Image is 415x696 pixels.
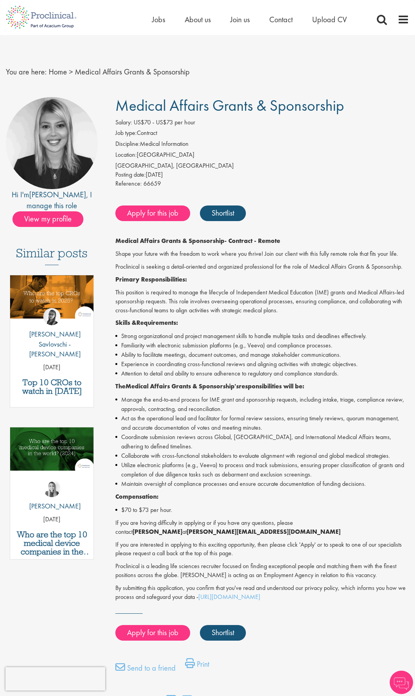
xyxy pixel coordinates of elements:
[115,460,409,479] li: Utilize electronic platforms (e.g., Veeva) to process and track submissions, ensuring proper clas...
[115,237,409,601] div: Job description
[115,350,409,360] li: Ability to facilitate meetings, document outcomes, and manage stakeholder communications.
[115,96,344,115] span: Medical Affairs Grants & Sponsorship
[115,250,409,259] p: Shape your future with the freedom to work where you thrive! Join our client with this fully remo...
[390,671,413,694] img: Chatbot
[115,395,409,414] li: Manage the end-to-end process for IME grant and sponsorship requests, including intake, triage, c...
[14,530,90,556] a: Who are the top 10 medical device companies in the world in [DATE]?
[115,519,409,537] p: If you are having difficulty in applying or if you have any questions, please contact at
[269,14,293,25] a: Contact
[230,14,250,25] a: Join us
[69,67,73,77] span: >
[115,562,409,580] p: Proclinical is a leading life sciences recruiter focused on finding exceptional people and matchi...
[200,625,246,641] a: Shortlist
[239,382,304,390] strong: responsibilities will be:
[5,667,105,691] iframe: reCAPTCHA
[134,118,195,126] span: US$70 - US$73 per hour
[115,492,159,501] strong: Compensation:
[75,67,190,77] span: Medical Affairs Grants & Sponsorship
[16,246,88,265] h3: Similar posts
[10,275,94,344] a: Link to a post
[115,140,409,151] li: Medical Information
[115,382,125,390] strong: The
[115,319,136,327] strong: Skills &
[10,427,94,471] img: Top 10 Medical Device Companies 2024
[14,378,90,395] a: Top 10 CROs to watch in [DATE]
[115,237,224,245] strong: Medical Affairs Grants & Sponsorship
[12,211,83,227] span: View my profile
[115,432,409,451] li: Coordinate submission reviews across Global, [GEOGRAPHIC_DATA], and International Medical Affairs...
[132,528,182,536] strong: [PERSON_NAME]
[10,427,94,496] a: Link to a post
[43,480,60,497] img: Hannah Burke
[115,129,409,140] li: Contract
[200,205,246,221] a: Shortlist
[43,308,60,325] img: Theodora Savlovschi - Wicks
[115,360,409,369] li: Experience in coordinating cross-functional reviews and aligning activities with strategic object...
[115,662,176,678] a: Send to a friend
[10,329,94,359] p: [PERSON_NAME] Savlovschi - [PERSON_NAME]
[10,363,94,372] p: [DATE]
[115,262,409,271] p: Proclinical is seeking a detail-oriented and organized professional for the role of Medical Affai...
[115,151,409,161] li: [GEOGRAPHIC_DATA]
[115,170,146,179] span: Posting date:
[115,451,409,460] li: Collaborate with cross-functional stakeholders to evaluate alignment with regional and global med...
[29,189,86,200] a: [PERSON_NAME]
[115,140,140,149] label: Discipline:
[49,67,67,77] a: breadcrumb link
[115,331,409,341] li: Strong organizational and project management skills to handle multiple tasks and deadlines effect...
[6,189,98,211] div: Hi I'm , I manage this role
[6,97,98,189] img: imeage of recruiter Janelle Jones
[10,515,94,524] p: [DATE]
[312,14,347,25] a: Upload CV
[115,369,409,378] li: Attention to detail and ability to ensure adherence to regulatory and compliance standards.
[12,213,91,223] a: View my profile
[115,179,142,188] label: Reference:
[187,528,341,536] strong: [PERSON_NAME][EMAIL_ADDRESS][DOMAIN_NAME]
[136,319,178,327] strong: Requirements:
[115,479,409,489] li: Maintain oversight of compliance processes and ensure accurate documentation of funding decisions.
[125,382,239,390] strong: Medical Affairs Grants & Sponsorship's
[115,205,190,221] a: Apply for this job
[115,129,137,138] label: Job type:
[115,118,132,127] label: Salary:
[6,67,47,77] span: You are here:
[115,161,409,170] div: [GEOGRAPHIC_DATA], [GEOGRAPHIC_DATA]
[115,275,187,283] strong: Primary Responsibilities:
[143,179,161,188] span: 66659
[23,480,81,515] a: Hannah Burke [PERSON_NAME]
[198,593,260,601] a: [URL][DOMAIN_NAME]
[10,308,94,363] a: Theodora Savlovschi - Wicks [PERSON_NAME] Savlovschi - [PERSON_NAME]
[185,14,211,25] a: About us
[115,170,409,179] div: [DATE]
[185,658,209,674] a: Print
[115,341,409,350] li: Familiarity with electronic submission platforms (e.g., Veeva) and compliance processes.
[115,540,409,558] p: If you are interested in applying to this exciting opportunity, then please click 'Apply' or to s...
[224,237,280,245] strong: - Contract - Remote
[10,275,94,319] img: Top 10 CROs 2025 | Proclinical
[115,151,137,159] label: Location:
[115,288,409,315] p: This position is required to manage the lifecycle of Independent Medical Education (IME) grants a...
[152,14,165,25] a: Jobs
[23,501,81,511] p: [PERSON_NAME]
[115,505,409,515] li: $70 to $73 per hour.
[115,584,409,602] p: By submitting this application, you confirm that you've read and understood our privacy policy, w...
[115,625,190,641] a: Apply for this job
[115,414,409,432] li: Act as the operational lead and facilitator for formal review sessions, ensuring timely reviews, ...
